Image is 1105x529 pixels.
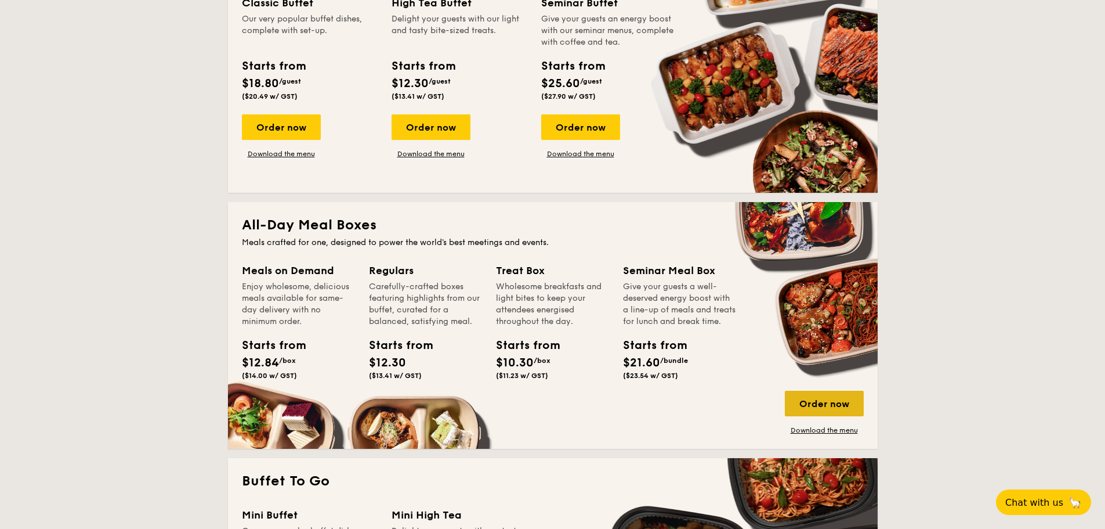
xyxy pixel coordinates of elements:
div: Starts from [242,337,294,354]
span: ($27.90 w/ GST) [541,92,596,100]
span: ($13.41 w/ GST) [369,372,422,380]
div: Seminar Meal Box [623,262,736,279]
span: $10.30 [496,356,534,370]
span: $12.30 [392,77,429,91]
div: Starts from [541,57,604,75]
a: Download the menu [242,149,321,159]
div: Order now [785,391,864,416]
div: Starts from [623,337,675,354]
h2: Buffet To Go [242,472,864,491]
div: Meals on Demand [242,262,355,279]
span: /guest [279,77,301,85]
a: Download the menu [541,149,620,159]
span: /box [534,357,550,365]
div: Enjoy wholesome, delicious meals available for same-day delivery with no minimum order. [242,281,355,328]
div: Give your guests an energy boost with our seminar menus, complete with coffee and tea. [541,13,677,48]
span: ($13.41 w/ GST) [392,92,444,100]
div: Treat Box [496,262,609,279]
a: Download the menu [785,426,864,435]
span: 🦙 [1068,496,1082,509]
span: $18.80 [242,77,279,91]
div: Mini Buffet [242,507,378,523]
div: Order now [392,114,470,140]
a: Download the menu [392,149,470,159]
div: Mini High Tea [392,507,527,523]
div: Delight your guests with our light and tasty bite-sized treats. [392,13,527,48]
div: Our very popular buffet dishes, complete with set-up. [242,13,378,48]
span: Chat with us [1005,497,1063,508]
span: /box [279,357,296,365]
div: Starts from [392,57,455,75]
div: Meals crafted for one, designed to power the world's best meetings and events. [242,237,864,249]
span: ($14.00 w/ GST) [242,372,297,380]
div: Order now [242,114,321,140]
span: $21.60 [623,356,660,370]
button: Chat with us🦙 [996,490,1091,515]
span: /guest [429,77,451,85]
div: Order now [541,114,620,140]
span: $25.60 [541,77,580,91]
div: Starts from [496,337,548,354]
div: Give your guests a well-deserved energy boost with a line-up of meals and treats for lunch and br... [623,281,736,328]
span: ($11.23 w/ GST) [496,372,548,380]
span: ($23.54 w/ GST) [623,372,678,380]
div: Starts from [242,57,305,75]
div: Carefully-crafted boxes featuring highlights from our buffet, curated for a balanced, satisfying ... [369,281,482,328]
span: ($20.49 w/ GST) [242,92,298,100]
span: $12.84 [242,356,279,370]
h2: All-Day Meal Boxes [242,216,864,235]
div: Starts from [369,337,421,354]
span: /guest [580,77,602,85]
span: /bundle [660,357,688,365]
div: Wholesome breakfasts and light bites to keep your attendees energised throughout the day. [496,281,609,328]
div: Regulars [369,262,482,279]
span: $12.30 [369,356,406,370]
